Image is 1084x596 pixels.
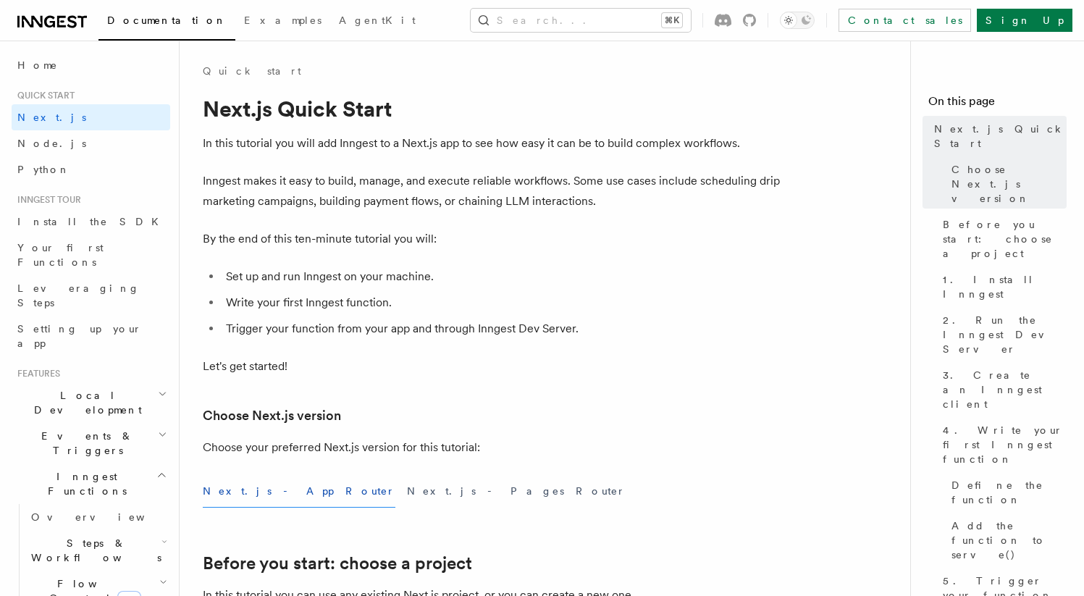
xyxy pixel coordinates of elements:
li: Write your first Inngest function. [222,293,782,313]
li: Trigger your function from your app and through Inngest Dev Server. [222,319,782,339]
a: Next.js [12,104,170,130]
span: Node.js [17,138,86,149]
span: Install the SDK [17,216,167,227]
button: Toggle dark mode [780,12,815,29]
a: Overview [25,504,170,530]
span: 4. Write your first Inngest function [943,423,1067,466]
span: Choose Next.js version [951,162,1067,206]
span: Add the function to serve() [951,519,1067,562]
span: Overview [31,511,180,523]
a: Sign Up [977,9,1072,32]
a: Documentation [98,4,235,41]
li: Set up and run Inngest on your machine. [222,266,782,287]
p: Inngest makes it easy to build, manage, and execute reliable workflows. Some use cases include sc... [203,171,782,211]
span: Setting up your app [17,323,142,349]
a: Home [12,52,170,78]
a: 3. Create an Inngest client [937,362,1067,417]
span: Next.js [17,112,86,123]
p: In this tutorial you will add Inngest to a Next.js app to see how easy it can be to build complex... [203,133,782,154]
span: 1. Install Inngest [943,272,1067,301]
a: Before you start: choose a project [203,553,472,574]
span: Local Development [12,388,158,417]
a: Node.js [12,130,170,156]
a: Leveraging Steps [12,275,170,316]
span: Leveraging Steps [17,282,140,309]
a: 1. Install Inngest [937,266,1067,307]
span: Next.js Quick Start [934,122,1067,151]
a: Define the function [946,472,1067,513]
a: Install the SDK [12,209,170,235]
span: AgentKit [339,14,416,26]
p: Choose your preferred Next.js version for this tutorial: [203,437,782,458]
span: Features [12,368,60,379]
a: Next.js Quick Start [928,116,1067,156]
a: Add the function to serve() [946,513,1067,568]
p: Let's get started! [203,356,782,377]
span: Events & Triggers [12,429,158,458]
kbd: ⌘K [662,13,682,28]
button: Next.js - App Router [203,475,395,508]
a: Quick start [203,64,301,78]
span: Home [17,58,58,72]
span: Inngest Functions [12,469,156,498]
button: Steps & Workflows [25,530,170,571]
button: Local Development [12,382,170,423]
span: Quick start [12,90,75,101]
a: Python [12,156,170,182]
a: Your first Functions [12,235,170,275]
span: 3. Create an Inngest client [943,368,1067,411]
a: Before you start: choose a project [937,211,1067,266]
span: Python [17,164,70,175]
a: Choose Next.js version [203,406,341,426]
h4: On this page [928,93,1067,116]
span: Before you start: choose a project [943,217,1067,261]
span: Steps & Workflows [25,536,161,565]
a: 4. Write your first Inngest function [937,417,1067,472]
span: Documentation [107,14,227,26]
a: Setting up your app [12,316,170,356]
span: Inngest tour [12,194,81,206]
a: Examples [235,4,330,39]
a: Contact sales [839,9,971,32]
button: Inngest Functions [12,463,170,504]
span: Examples [244,14,322,26]
a: 2. Run the Inngest Dev Server [937,307,1067,362]
button: Next.js - Pages Router [407,475,626,508]
button: Search...⌘K [471,9,691,32]
a: Choose Next.js version [946,156,1067,211]
span: 2. Run the Inngest Dev Server [943,313,1067,356]
span: Your first Functions [17,242,104,268]
button: Events & Triggers [12,423,170,463]
p: By the end of this ten-minute tutorial you will: [203,229,782,249]
h1: Next.js Quick Start [203,96,782,122]
a: AgentKit [330,4,424,39]
span: Define the function [951,478,1067,507]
